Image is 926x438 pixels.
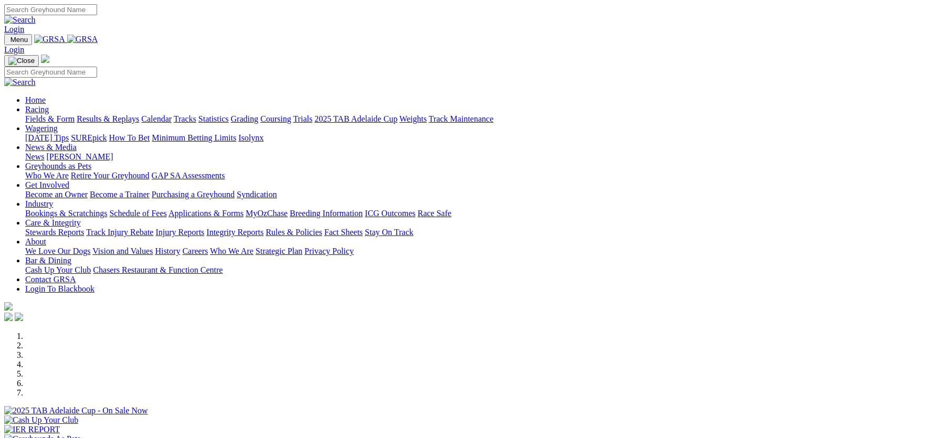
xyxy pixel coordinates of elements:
a: Chasers Restaurant & Function Centre [93,265,223,274]
img: 2025 TAB Adelaide Cup - On Sale Now [4,406,148,415]
img: Search [4,15,36,25]
div: Industry [25,209,922,218]
div: About [25,247,922,256]
a: Tracks [174,114,196,123]
div: Racing [25,114,922,124]
a: Care & Integrity [25,218,81,227]
a: Privacy Policy [304,247,354,255]
img: GRSA [34,35,65,44]
a: Breeding Information [290,209,363,218]
a: ICG Outcomes [365,209,415,218]
button: Toggle navigation [4,55,39,67]
a: 2025 TAB Adelaide Cup [314,114,397,123]
img: IER REPORT [4,425,60,434]
a: Stay On Track [365,228,413,237]
a: Integrity Reports [206,228,264,237]
a: Coursing [260,114,291,123]
a: Stewards Reports [25,228,84,237]
a: Login [4,45,24,54]
a: Retire Your Greyhound [71,171,150,180]
a: Who We Are [25,171,69,180]
a: News & Media [25,143,77,152]
div: Bar & Dining [25,265,922,275]
a: Race Safe [417,209,451,218]
a: Schedule of Fees [109,209,166,218]
div: Care & Integrity [25,228,922,237]
a: Grading [231,114,258,123]
div: Greyhounds as Pets [25,171,922,180]
a: GAP SA Assessments [152,171,225,180]
a: Contact GRSA [25,275,76,284]
a: Results & Replays [77,114,139,123]
div: Wagering [25,133,922,143]
a: Weights [399,114,427,123]
a: Strategic Plan [256,247,302,255]
a: Cash Up Your Club [25,265,91,274]
a: Statistics [198,114,229,123]
img: logo-grsa-white.png [4,302,13,311]
img: facebook.svg [4,313,13,321]
a: Rules & Policies [266,228,322,237]
span: Menu [10,36,28,44]
a: Become an Owner [25,190,88,199]
a: [PERSON_NAME] [46,152,113,161]
div: Get Involved [25,190,922,199]
a: Wagering [25,124,58,133]
a: Get Involved [25,180,69,189]
a: We Love Our Dogs [25,247,90,255]
img: Cash Up Your Club [4,415,78,425]
a: How To Bet [109,133,150,142]
a: Track Maintenance [429,114,493,123]
a: Isolynx [238,133,264,142]
img: logo-grsa-white.png [41,55,49,63]
a: Industry [25,199,53,208]
a: Bookings & Scratchings [25,209,107,218]
a: News [25,152,44,161]
a: Become a Trainer [90,190,150,199]
a: MyOzChase [246,209,288,218]
a: SUREpick [71,133,107,142]
a: Login To Blackbook [25,284,94,293]
a: Who We Are [210,247,254,255]
a: Greyhounds as Pets [25,162,91,170]
a: History [155,247,180,255]
a: Racing [25,105,49,114]
div: News & Media [25,152,922,162]
a: Purchasing a Greyhound [152,190,235,199]
a: Trials [293,114,312,123]
img: Search [4,78,36,87]
a: Bar & Dining [25,256,71,265]
a: Minimum Betting Limits [152,133,236,142]
input: Search [4,4,97,15]
a: Syndication [237,190,277,199]
a: Login [4,25,24,34]
a: Home [25,95,46,104]
a: Fields & Form [25,114,75,123]
a: Careers [182,247,208,255]
button: Toggle navigation [4,34,32,45]
img: GRSA [67,35,98,44]
a: [DATE] Tips [25,133,69,142]
img: twitter.svg [15,313,23,321]
a: Applications & Forms [169,209,244,218]
a: Vision and Values [92,247,153,255]
img: Close [8,57,35,65]
a: Injury Reports [155,228,204,237]
a: Fact Sheets [324,228,363,237]
a: Track Injury Rebate [86,228,153,237]
input: Search [4,67,97,78]
a: About [25,237,46,246]
a: Calendar [141,114,172,123]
